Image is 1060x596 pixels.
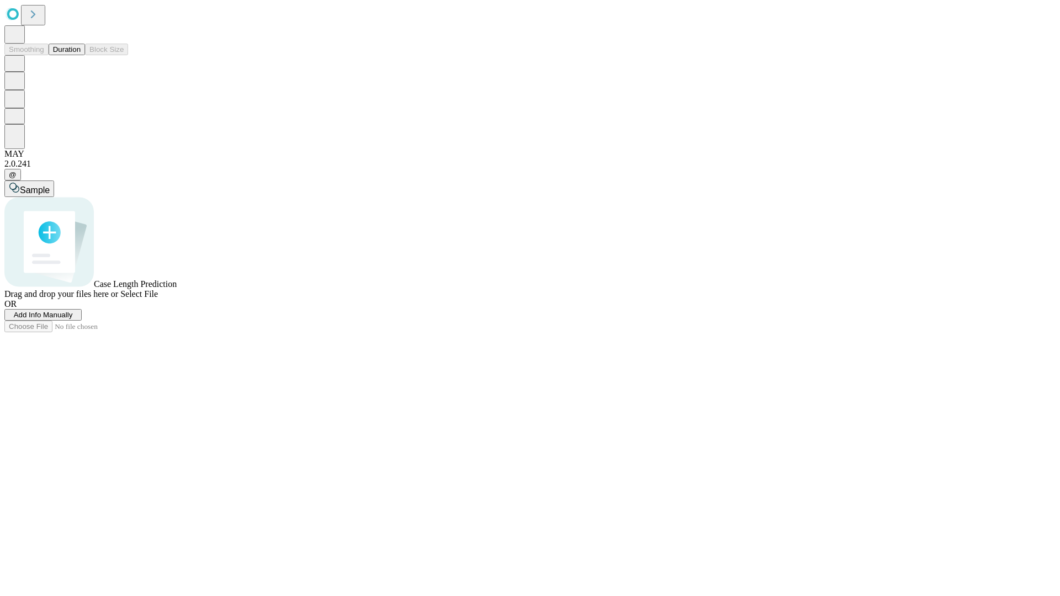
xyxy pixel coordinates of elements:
[4,309,82,321] button: Add Info Manually
[9,171,17,179] span: @
[4,289,118,299] span: Drag and drop your files here or
[120,289,158,299] span: Select File
[20,185,50,195] span: Sample
[4,180,54,197] button: Sample
[4,159,1056,169] div: 2.0.241
[85,44,128,55] button: Block Size
[94,279,177,289] span: Case Length Prediction
[49,44,85,55] button: Duration
[14,311,73,319] span: Add Info Manually
[4,44,49,55] button: Smoothing
[4,169,21,180] button: @
[4,299,17,308] span: OR
[4,149,1056,159] div: MAY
